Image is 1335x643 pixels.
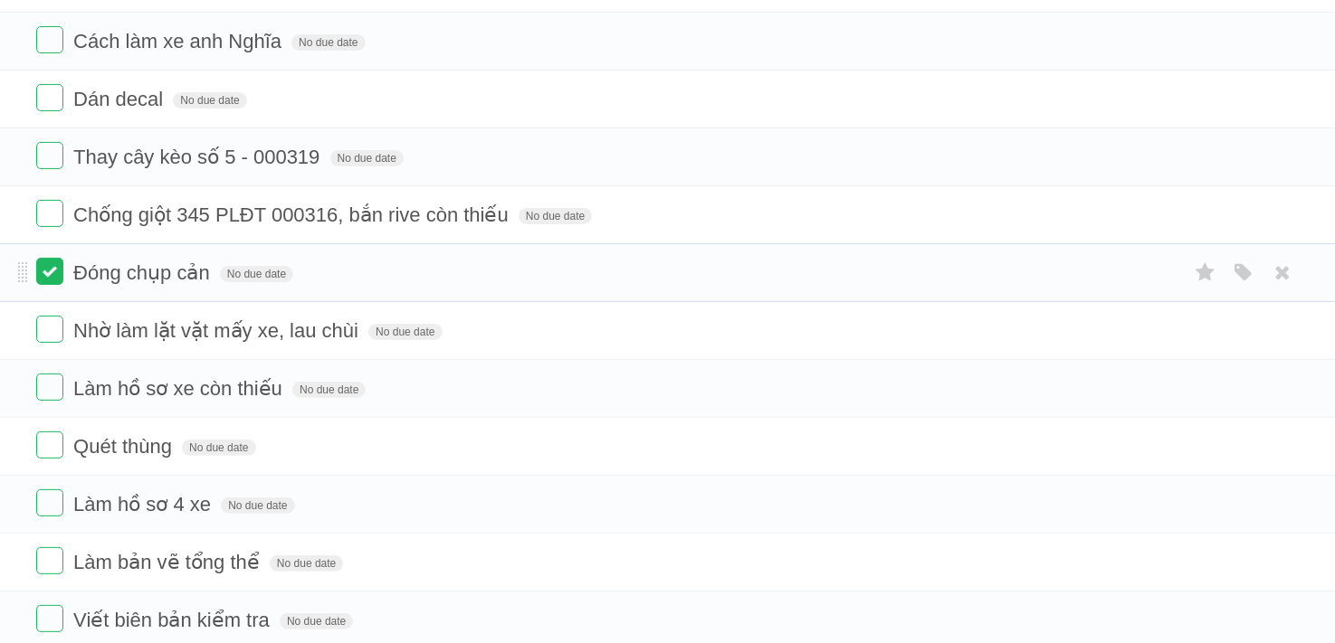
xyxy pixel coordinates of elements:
[36,26,63,53] label: Done
[73,88,167,110] span: Dán decal
[36,142,63,169] label: Done
[73,435,176,458] span: Quét thùng
[36,431,63,459] label: Done
[36,605,63,632] label: Done
[330,150,404,166] span: No due date
[73,493,215,515] span: Làm hồ sơ 4 xe
[73,146,324,168] span: Thay cây kèo số 5 - 000319
[36,374,63,401] label: Done
[36,258,63,285] label: Done
[36,489,63,516] label: Done
[291,34,365,51] span: No due date
[519,208,592,224] span: No due date
[36,200,63,227] label: Done
[280,613,353,629] span: No due date
[270,555,343,572] span: No due date
[73,203,513,226] span: Chống giột 345 PLĐT 000316, bắn rive còn thiếu
[73,261,215,284] span: Đóng chụp cản
[221,497,294,514] span: No due date
[220,266,293,282] span: No due date
[368,324,442,340] span: No due date
[73,377,287,400] span: Làm hồ sơ xe còn thiếu
[36,316,63,343] label: Done
[73,319,363,342] span: Nhờ làm lặt vặt mấy xe, lau chùi
[73,609,274,631] span: Viết biên bản kiểm tra
[292,382,366,398] span: No due date
[36,84,63,111] label: Done
[182,440,255,456] span: No due date
[173,92,246,109] span: No due date
[1188,258,1223,288] label: Star task
[73,30,286,52] span: Cách làm xe anh Nghĩa
[36,547,63,574] label: Done
[73,551,264,573] span: Làm bản vẽ tổng thể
